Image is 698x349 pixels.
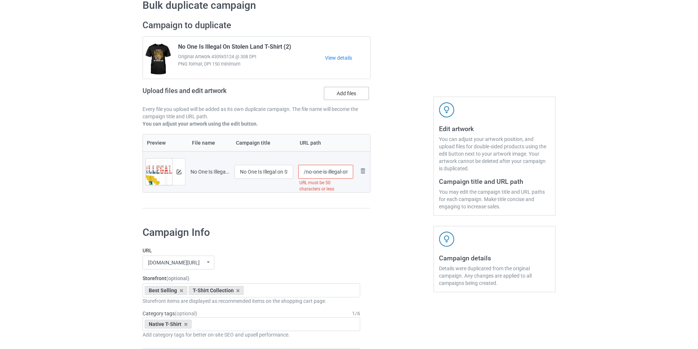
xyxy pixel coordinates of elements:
[325,54,370,62] a: View details
[439,125,550,133] h3: Edit artwork
[188,134,232,151] th: File name
[146,159,172,194] img: original.png
[145,320,192,328] div: Native T-Shirt
[296,134,356,151] th: URL path
[439,265,550,287] div: Details were duplicated from the original campaign. Any changes are applied to all campaigns bein...
[177,170,181,174] img: svg+xml;base64,PD94bWwgdmVyc2lvbj0iMS4wIiBlbmNvZGluZz0iVVRGLTgiPz4KPHN2ZyB3aWR0aD0iMTRweCIgaGVpZ2...
[143,310,197,317] label: Category tags
[189,286,244,295] div: T-Shirt Collection
[166,275,189,281] span: (optional)
[145,286,187,295] div: Best Selling
[439,188,550,210] div: You may edit the campaign title and URL paths for each campaign. Make title concise and engaging ...
[439,177,550,186] h3: Campaign title and URL path
[439,135,550,172] div: You can adjust your artwork position, and upload files for double-sided products using the edit b...
[439,231,454,247] img: svg+xml;base64,PD94bWwgdmVyc2lvbj0iMS4wIiBlbmNvZGluZz0iVVRGLTgiPz4KPHN2ZyB3aWR0aD0iNDJweCIgaGVpZ2...
[143,20,370,31] h2: Campaign to duplicate
[439,254,550,262] h3: Campaign details
[175,311,197,316] span: (optional)
[191,168,229,175] div: No One Is Illegal on Stolen Land Gifts [DEMOGRAPHIC_DATA] T-Shirt.png
[178,60,325,68] span: PNG format, DPI 150 minimum
[358,167,367,175] img: svg+xml;base64,PD94bWwgdmVyc2lvbj0iMS4wIiBlbmNvZGluZz0iVVRGLTgiPz4KPHN2ZyB3aWR0aD0iMjhweCIgaGVpZ2...
[143,121,258,127] b: You can adjust your artwork using the edit button.
[143,105,370,120] p: Every file you upload will be added as its own duplicate campaign. The file name will become the ...
[143,134,188,151] th: Preview
[143,297,360,305] div: Storefront items are displayed as recommended items on the shopping cart page.
[143,247,360,254] label: URL
[324,87,369,100] label: Add files
[232,134,296,151] th: Campaign title
[352,310,360,317] div: 1 / 6
[143,331,360,338] div: Add category tags for better on-site SEO and upsell performance.
[178,53,325,60] span: Original Artwork 4309x5124 @ 308 DPI
[143,275,360,282] label: Storefront
[148,260,200,265] div: [DOMAIN_NAME][URL]
[439,102,454,118] img: svg+xml;base64,PD94bWwgdmVyc2lvbj0iMS4wIiBlbmNvZGluZz0iVVRGLTgiPz4KPHN2ZyB3aWR0aD0iNDJweCIgaGVpZ2...
[178,43,291,53] span: No One Is Illegal On Stolen Land T-Shirt (2)
[143,226,360,239] h1: Campaign Info
[298,179,354,193] div: URL must be 50 characters or less
[143,87,279,100] h2: Upload files and edit artwork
